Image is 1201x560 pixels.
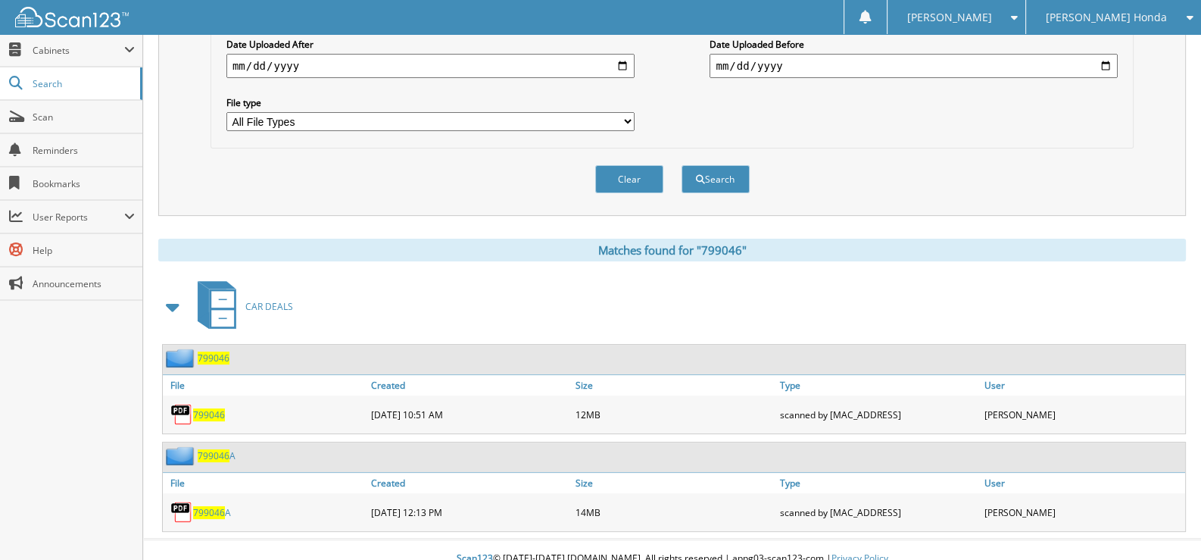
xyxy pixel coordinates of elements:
span: [PERSON_NAME] [906,13,991,22]
a: File [163,375,367,396]
img: PDF.png [170,403,193,426]
img: PDF.png [170,501,193,524]
span: User Reports [33,211,124,224]
span: 799046 [198,449,229,462]
a: File [163,473,367,493]
a: Created [367,473,572,493]
span: [PERSON_NAME] Honda [1046,13,1167,22]
button: Search [682,165,750,193]
div: scanned by [MAC_ADDRESS] [776,399,981,430]
a: 799046 [193,408,225,421]
a: 799046A [193,506,231,519]
a: Type [776,473,981,493]
span: Scan [33,111,135,124]
span: Help [33,244,135,257]
span: Announcements [33,277,135,290]
span: CAR DEALS [245,300,293,313]
span: 799046 [193,506,225,519]
div: [PERSON_NAME] [981,497,1185,527]
a: CAR DEALS [189,277,293,336]
button: Clear [595,165,663,193]
span: Reminders [33,144,135,157]
a: Size [572,375,776,396]
div: scanned by [MAC_ADDRESS] [776,497,981,527]
a: User [981,473,1185,493]
div: 14MB [572,497,776,527]
a: Created [367,375,572,396]
iframe: Chat Widget [1125,487,1201,560]
div: Matches found for "799046" [158,239,1186,261]
span: Bookmarks [33,177,135,190]
img: scan123-logo-white.svg [15,7,129,27]
a: 799046 [198,352,229,364]
img: folder2.png [166,349,198,368]
span: Cabinets [33,44,124,57]
label: Date Uploaded After [226,38,635,51]
span: Search [33,77,133,90]
a: Type [776,375,981,396]
a: Size [572,473,776,493]
div: [PERSON_NAME] [981,399,1185,430]
a: User [981,375,1185,396]
label: File type [226,96,635,109]
input: start [226,54,635,78]
div: 12MB [572,399,776,430]
div: [DATE] 12:13 PM [367,497,572,527]
a: 799046A [198,449,236,462]
div: [DATE] 10:51 AM [367,399,572,430]
input: end [710,54,1118,78]
img: folder2.png [166,446,198,465]
label: Date Uploaded Before [710,38,1118,51]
